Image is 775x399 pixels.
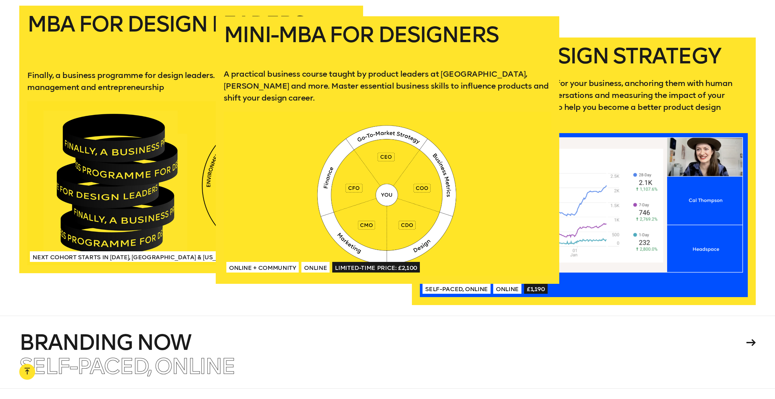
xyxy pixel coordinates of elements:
[420,77,747,125] p: From choosing metrics appropriate for your business, anchoring them with human stories, facilitat...
[332,262,420,273] span: Limited-time price: £2,100
[27,69,355,93] p: Finally, a business programme for design leaders. Learn about finance, operations, management and...
[224,24,551,57] h2: Mini-MBA for Designers
[224,68,551,104] p: A practical business course taught by product leaders at [GEOGRAPHIC_DATA], [PERSON_NAME] and mor...
[524,283,548,294] span: £1,190
[226,262,299,273] span: Online + Community
[301,262,330,273] span: Online
[30,251,238,262] span: Next Cohort Starts in [DATE], [GEOGRAPHIC_DATA] & [US_STATE]
[19,332,744,353] h4: Branding Now
[19,6,363,273] a: MBA for Design LeadersFinally, a business programme for design leaders. Learn about finance, oper...
[423,283,491,294] span: Self-paced, Online
[412,38,755,305] a: Product Design StrategyFrom choosing metrics appropriate for your business, anchoring them with h...
[19,353,235,379] span: Self-paced, Online
[216,16,559,284] a: Mini-MBA for DesignersA practical business course taught by product leaders at [GEOGRAPHIC_DATA],...
[493,283,521,294] span: Online
[27,14,355,59] h2: MBA for Design Leaders
[420,45,747,67] h2: Product Design Strategy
